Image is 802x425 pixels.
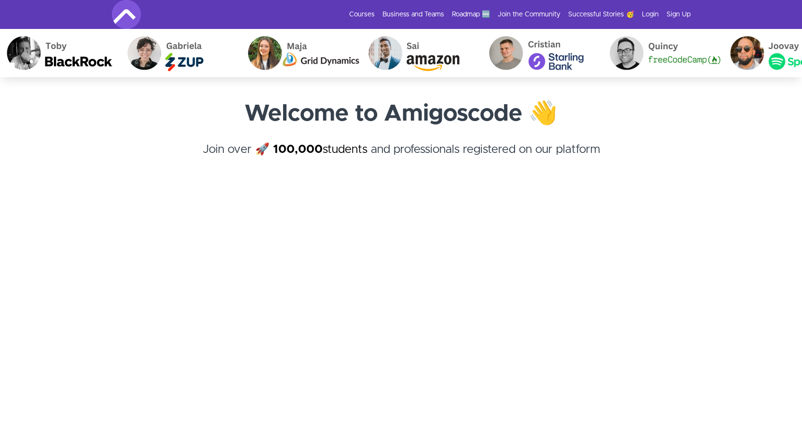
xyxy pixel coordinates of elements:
[452,10,490,19] a: Roadmap 🆕
[121,29,241,77] img: Gabriela
[642,10,659,19] a: Login
[273,144,323,155] strong: 100,000
[568,10,634,19] a: Successful Stories 🥳
[382,10,444,19] a: Business and Teams
[112,141,691,176] h4: Join over 🚀 and professionals registered on our platform
[498,10,560,19] a: Join the Community
[245,102,557,125] strong: Welcome to Amigoscode 👋
[482,29,603,77] img: Cristian
[362,29,482,77] img: Sai
[603,29,723,77] img: Quincy
[241,29,362,77] img: Maja
[349,10,375,19] a: Courses
[273,144,367,155] a: 100,000students
[666,10,691,19] a: Sign Up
